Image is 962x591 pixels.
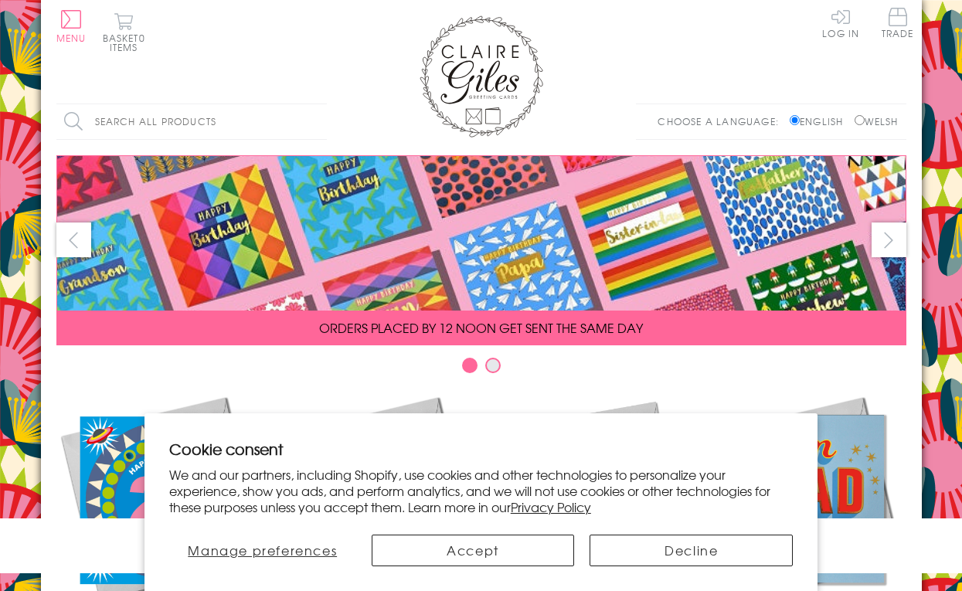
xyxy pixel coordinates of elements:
button: prev [56,222,91,257]
input: Search [311,104,327,139]
label: English [790,114,851,128]
button: Carousel Page 2 [485,358,501,373]
input: English [790,115,800,125]
div: Carousel Pagination [56,357,906,381]
span: 0 items [110,31,145,54]
input: Search all products [56,104,327,139]
button: next [872,222,906,257]
h2: Cookie consent [169,438,794,460]
img: Claire Giles Greetings Cards [420,15,543,138]
button: Carousel Page 1 (Current Slide) [462,358,478,373]
span: ORDERS PLACED BY 12 NOON GET SENT THE SAME DAY [319,318,643,337]
button: Menu [56,10,87,42]
a: Trade [882,8,914,41]
a: Log In [822,8,859,38]
button: Accept [372,535,575,566]
label: Welsh [855,114,899,128]
p: Choose a language: [658,114,787,128]
p: We and our partners, including Shopify, use cookies and other technologies to personalize your ex... [169,467,794,515]
button: Manage preferences [169,535,356,566]
button: Basket0 items [103,12,145,52]
span: Manage preferences [188,541,337,559]
span: Menu [56,31,87,45]
button: Decline [590,535,793,566]
a: Privacy Policy [511,498,591,516]
span: Trade [882,8,914,38]
input: Welsh [855,115,865,125]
